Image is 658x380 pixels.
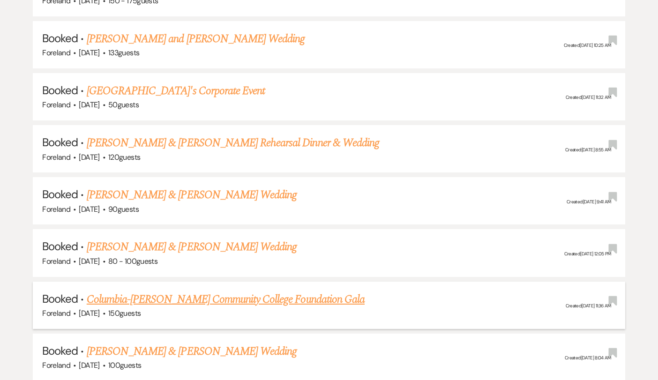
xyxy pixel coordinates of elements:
[87,186,297,203] a: [PERSON_NAME] & [PERSON_NAME] Wedding
[567,199,611,205] span: Created: [DATE] 9:41 AM
[87,134,379,151] a: [PERSON_NAME] & [PERSON_NAME] Rehearsal Dinner & Wedding
[42,187,78,201] span: Booked
[42,204,70,214] span: Foreland
[564,42,611,48] span: Created: [DATE] 10:25 AM
[108,152,140,162] span: 120 guests
[565,355,611,361] span: Created: [DATE] 8:04 AM
[42,31,78,45] span: Booked
[108,256,157,266] span: 80 - 100 guests
[108,360,141,370] span: 100 guests
[79,360,99,370] span: [DATE]
[87,238,297,255] a: [PERSON_NAME] & [PERSON_NAME] Wedding
[87,30,305,47] a: [PERSON_NAME] and [PERSON_NAME] Wedding
[42,152,70,162] span: Foreland
[42,83,78,97] span: Booked
[79,204,99,214] span: [DATE]
[79,256,99,266] span: [DATE]
[564,251,611,257] span: Created: [DATE] 12:05 PM
[87,343,297,360] a: [PERSON_NAME] & [PERSON_NAME] Wedding
[42,48,70,58] span: Foreland
[42,343,78,358] span: Booked
[565,147,611,153] span: Created: [DATE] 8:55 AM
[108,204,139,214] span: 90 guests
[42,239,78,253] span: Booked
[42,291,78,306] span: Booked
[42,308,70,318] span: Foreland
[79,100,99,110] span: [DATE]
[108,308,141,318] span: 150 guests
[79,48,99,58] span: [DATE]
[42,360,70,370] span: Foreland
[566,303,611,309] span: Created: [DATE] 11:36 AM
[42,100,70,110] span: Foreland
[87,82,265,99] a: [GEOGRAPHIC_DATA]'s Corporate Event
[42,256,70,266] span: Foreland
[108,48,139,58] span: 133 guests
[108,100,139,110] span: 50 guests
[87,291,365,308] a: Columbia-[PERSON_NAME] Community College Foundation Gala
[42,135,78,149] span: Booked
[566,95,611,101] span: Created: [DATE] 11:32 AM
[79,308,99,318] span: [DATE]
[79,152,99,162] span: [DATE]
